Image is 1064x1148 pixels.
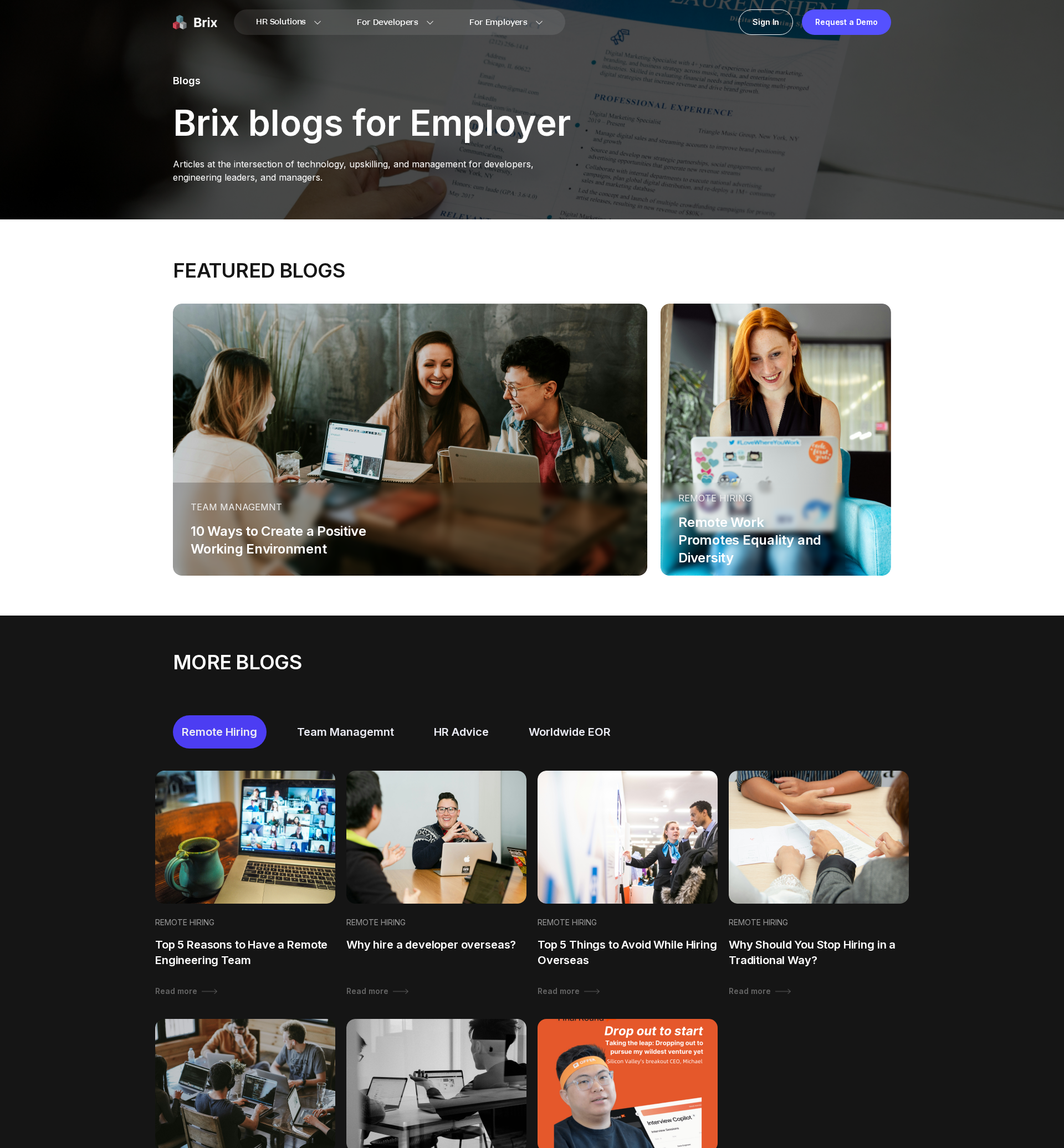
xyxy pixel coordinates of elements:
div: Remote Hiring [346,917,526,928]
div: More blogs [173,649,891,675]
div: Top 5 Things to Avoid While Hiring Overseas [538,937,718,968]
div: Top 5 Reasons to Have a Remote Engineering Team [155,937,335,968]
div: Read more [346,986,388,997]
div: Remote Hiring [538,917,718,928]
p: Brix blogs for Employer [173,106,571,140]
div: Remote Hiring [155,917,335,928]
span: For Employers [469,17,528,28]
div: Read more [538,986,580,997]
div: Why Should You Stop Hiring in a Traditional Way? [729,937,909,968]
div: Team Managemnt [288,715,403,749]
div: Worldwide EOR [520,715,620,749]
div: FEATURED BLOGS [173,259,891,281]
p: Blogs [173,73,571,89]
p: Articles at the intersection of technology, upskilling, and management for developers, engineerin... [173,157,571,184]
div: Remote Hiring [729,917,909,928]
div: Team Managemnt [191,500,630,514]
span: For Developers [357,17,418,28]
div: Remote Hiring [173,715,266,749]
div: 10 Ways to Create a Positive Working Environment [191,522,417,558]
div: Why hire a developer overseas? [346,937,526,968]
div: Read more [155,986,197,997]
div: Remote Hiring [678,491,827,505]
span: HR Solutions [256,13,306,31]
a: Request a Demo [802,9,891,35]
div: HR Advice [425,715,498,749]
a: Sign In [739,9,793,35]
div: Read more [729,986,771,997]
div: Remote Work Promotes Equality and Diversity [678,514,827,567]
